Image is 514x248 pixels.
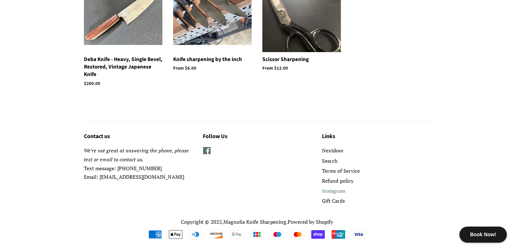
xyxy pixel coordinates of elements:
h3: Follow Us [203,132,311,141]
p: Scissor Sharpening [262,56,341,63]
a: Search [322,157,337,164]
p: Text message: [PHONE_NUMBER] Email: [EMAIL_ADDRESS][DOMAIN_NAME] [84,146,192,181]
p: Knife sharpening by the inch [173,56,252,63]
a: Terms of Service [322,167,360,174]
a: Nextdoor [322,147,344,154]
p: Deba Knife - Heavy, Single Bevel, Restored, Vintage Japanese Knife [84,56,162,79]
em: We’re not great at answering the phone, please text or email to contact us. [84,147,189,163]
p: Copyright © 2025, . [84,218,430,227]
p: From $12.00 [262,65,341,72]
a: Gift Cards [322,197,345,204]
a: Magnolia Knife Sharpening [223,218,286,225]
a: Powered by Shopify [288,218,333,225]
h3: Contact us [84,132,192,141]
a: Instagram [322,187,345,194]
div: Book Now! [459,227,507,243]
a: Refund policy [322,177,353,184]
p: From $6.00 [173,65,252,72]
p: $200.00 [84,80,162,87]
h3: Links [322,132,430,141]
